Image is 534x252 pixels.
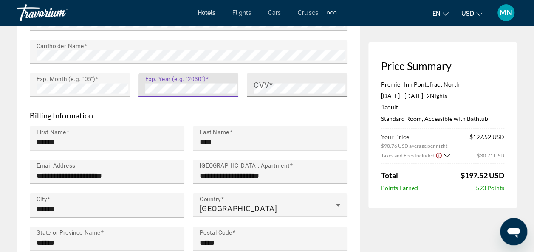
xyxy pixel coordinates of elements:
[500,8,512,17] span: MN
[37,42,84,49] mat-label: Cardholder Name
[37,129,66,135] mat-label: First Name
[381,133,447,140] span: Your Price
[200,204,277,213] span: [GEOGRAPHIC_DATA]
[432,10,441,17] span: en
[435,151,442,159] button: Show Taxes and Fees disclaimer
[37,229,101,236] mat-label: State or Province Name
[381,104,398,111] span: 1
[200,229,232,236] mat-label: Postal Code
[381,92,504,99] p: [DATE] - [DATE] -
[477,152,504,159] span: $30.71 USD
[495,4,517,22] button: User Menu
[384,104,398,111] span: Adult
[268,9,281,16] a: Cars
[37,76,95,82] mat-label: Exp. Month (e.g. "05")
[327,6,336,20] button: Extra navigation items
[381,143,447,149] span: $98.76 USD average per night
[381,184,418,191] span: Points Earned
[30,111,347,120] p: Billing Information
[469,133,504,149] span: $197.52 USD
[254,81,269,90] mat-label: CVV
[200,129,229,135] mat-label: Last Name
[298,9,318,16] a: Cruises
[232,9,251,16] a: Flights
[500,218,527,245] iframe: Button to launch messaging window
[381,81,504,88] p: Premier Inn Pontefract North
[430,92,447,99] span: Nights
[17,2,102,24] a: Travorium
[427,92,430,99] span: 2
[37,162,75,169] mat-label: Email Address
[200,196,221,202] mat-label: Country
[198,9,215,16] a: Hotels
[381,151,450,160] button: Show Taxes and Fees breakdown
[476,184,504,191] span: 593 Points
[461,10,474,17] span: USD
[432,7,449,20] button: Change language
[145,76,206,82] mat-label: Exp. Year (e.g. "2030")
[37,196,47,202] mat-label: City
[200,162,290,169] mat-label: [GEOGRAPHIC_DATA], Apartment
[381,115,504,122] p: Standard Room, Accessible with Bathtub
[461,171,504,180] span: $197.52 USD
[381,152,435,159] span: Taxes and Fees Included
[381,171,398,180] span: Total
[461,7,482,20] button: Change currency
[381,59,504,72] h3: Price Summary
